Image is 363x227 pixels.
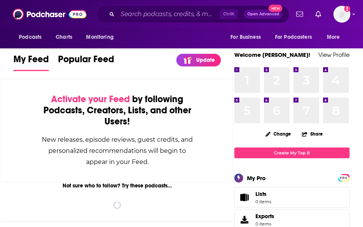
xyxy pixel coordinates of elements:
span: Exports [255,213,274,220]
button: open menu [13,30,51,45]
button: Change [261,129,295,139]
button: open menu [270,30,323,45]
a: My Feed [13,53,49,71]
span: Exports [237,214,252,225]
div: New releases, episode reviews, guest credits, and personalized recommendations will begin to appe... [40,134,194,167]
span: 0 items [255,221,274,227]
button: Share [302,126,323,141]
div: by following Podcasts, Creators, Lists, and other Users! [40,94,194,127]
button: Show profile menu [333,6,350,23]
div: My Pro [247,174,266,182]
div: Not sure who to follow? Try these podcasts... [1,182,233,189]
a: Show notifications dropdown [312,8,324,21]
span: New [269,5,282,12]
span: PRO [339,175,348,181]
span: For Business [230,32,261,43]
a: Popular Feed [58,53,114,71]
div: Search podcasts, credits, & more... [96,5,289,23]
span: Ctrl K [220,9,238,19]
span: Open Advanced [247,12,279,16]
span: Monitoring [86,32,113,43]
img: Podchaser - Follow, Share and Rate Podcasts [13,7,86,22]
button: Open AdvancedNew [244,10,283,19]
a: Create My Top 8 [234,147,350,158]
span: My Feed [13,53,49,70]
span: Lists [255,191,267,197]
a: Show notifications dropdown [293,8,306,21]
img: User Profile [333,6,350,23]
span: More [327,32,340,43]
input: Search podcasts, credits, & more... [118,8,220,20]
span: Logged in as alisoncerri [333,6,350,23]
span: For Podcasters [275,32,312,43]
button: open menu [322,30,350,45]
span: 0 items [255,199,271,204]
span: Lists [255,191,271,197]
a: Update [176,54,221,66]
button: open menu [81,30,123,45]
span: Podcasts [19,32,41,43]
button: open menu [225,30,270,45]
span: Charts [56,32,72,43]
svg: Add a profile image [344,6,350,12]
a: PRO [339,174,348,180]
a: Welcome [PERSON_NAME]! [234,51,310,58]
span: Activate your Feed [51,93,130,105]
span: Popular Feed [58,53,114,70]
a: Lists [234,187,350,208]
p: Update [196,57,215,63]
span: Lists [237,192,252,203]
a: View Profile [318,51,350,58]
a: Charts [51,30,77,45]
